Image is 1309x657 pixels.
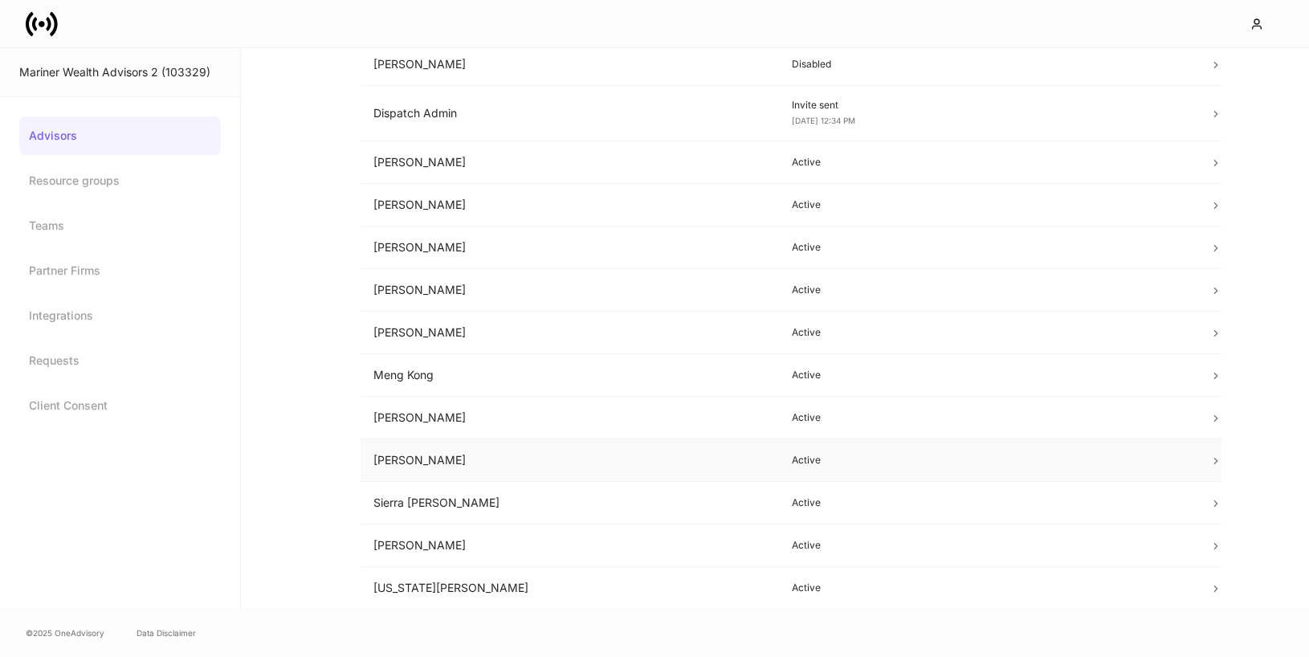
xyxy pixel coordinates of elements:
[19,116,221,155] a: Advisors
[19,251,221,290] a: Partner Firms
[792,539,1185,552] p: Active
[792,284,1185,296] p: Active
[792,496,1185,509] p: Active
[19,206,221,245] a: Teams
[361,567,779,610] td: [US_STATE][PERSON_NAME]
[792,369,1185,382] p: Active
[19,161,221,200] a: Resource groups
[361,43,779,86] td: [PERSON_NAME]
[792,58,1185,71] p: Disabled
[792,99,1185,112] p: Invite sent
[361,354,779,397] td: Meng Kong
[792,198,1185,211] p: Active
[792,454,1185,467] p: Active
[19,386,221,425] a: Client Consent
[19,64,221,80] div: Mariner Wealth Advisors 2 (103329)
[361,482,779,524] td: Sierra [PERSON_NAME]
[792,411,1185,424] p: Active
[361,312,779,354] td: [PERSON_NAME]
[19,296,221,335] a: Integrations
[792,241,1185,254] p: Active
[361,86,779,141] td: Dispatch Admin
[361,269,779,312] td: [PERSON_NAME]
[137,626,196,639] a: Data Disclaimer
[361,524,779,567] td: [PERSON_NAME]
[361,439,779,482] td: [PERSON_NAME]
[792,156,1185,169] p: Active
[792,582,1185,594] p: Active
[792,116,855,125] span: [DATE] 12:34 PM
[19,341,221,380] a: Requests
[361,226,779,269] td: [PERSON_NAME]
[792,326,1185,339] p: Active
[361,184,779,226] td: [PERSON_NAME]
[361,397,779,439] td: [PERSON_NAME]
[361,141,779,184] td: [PERSON_NAME]
[26,626,104,639] span: © 2025 OneAdvisory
